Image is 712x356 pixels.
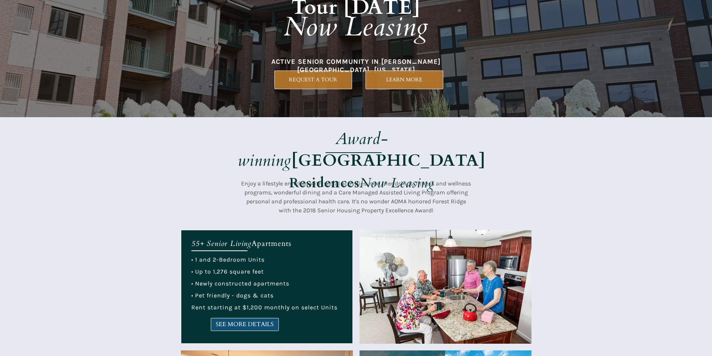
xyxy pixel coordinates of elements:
span: LEARN MORE [366,76,443,83]
strong: Residences [289,174,360,192]
span: • Newly constructed apartments [191,280,289,287]
em: 55+ Senior Living [191,238,252,249]
em: Now Leasing [360,174,434,192]
span: REQUEST A TOUR [275,76,352,83]
span: ACTIVE SENIOR COMMUNITY IN [PERSON_NAME][GEOGRAPHIC_DATA], [US_STATE] [271,57,441,74]
span: Rent starting at $1,200 monthly on select Units [191,304,337,311]
strong: [GEOGRAPHIC_DATA] [292,149,486,172]
em: Award-winning [238,128,388,172]
span: • Pet friendly - dogs & cats [191,292,274,299]
span: SEE MORE DETAILS [211,321,278,328]
span: • Up to 1,276 square feet [191,268,264,275]
a: REQUEST A TOUR [274,71,352,89]
span: Apartments [252,238,292,249]
span: • 1 and 2-Bedroom Units [191,256,265,263]
a: LEARN MORE [366,71,443,89]
em: Now Leasing [284,9,428,45]
a: SEE MORE DETAILS [211,318,279,331]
